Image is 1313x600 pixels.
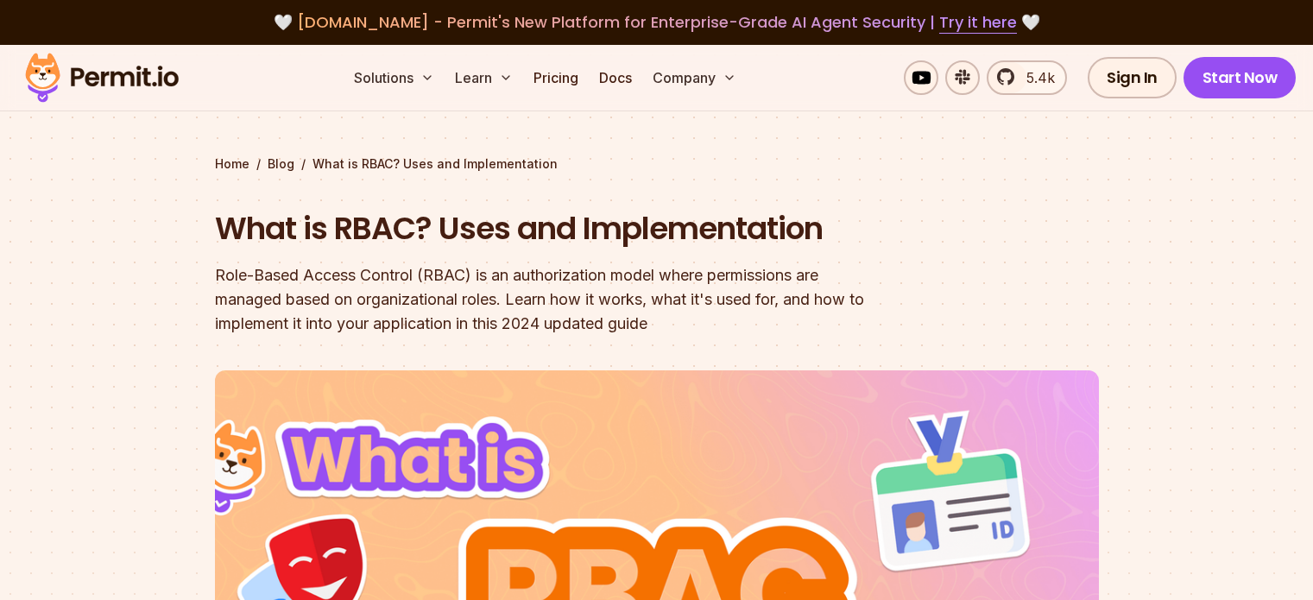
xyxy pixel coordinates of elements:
[17,48,186,107] img: Permit logo
[1016,67,1055,88] span: 5.4k
[987,60,1067,95] a: 5.4k
[297,11,1017,33] span: [DOMAIN_NAME] - Permit's New Platform for Enterprise-Grade AI Agent Security |
[215,207,878,250] h1: What is RBAC? Uses and Implementation
[592,60,639,95] a: Docs
[527,60,585,95] a: Pricing
[448,60,520,95] button: Learn
[939,11,1017,34] a: Try it here
[1184,57,1297,98] a: Start Now
[215,155,1099,173] div: / /
[347,60,441,95] button: Solutions
[646,60,743,95] button: Company
[215,263,878,336] div: Role-Based Access Control (RBAC) is an authorization model where permissions are managed based on...
[268,155,294,173] a: Blog
[41,10,1272,35] div: 🤍 🤍
[215,155,249,173] a: Home
[1088,57,1177,98] a: Sign In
